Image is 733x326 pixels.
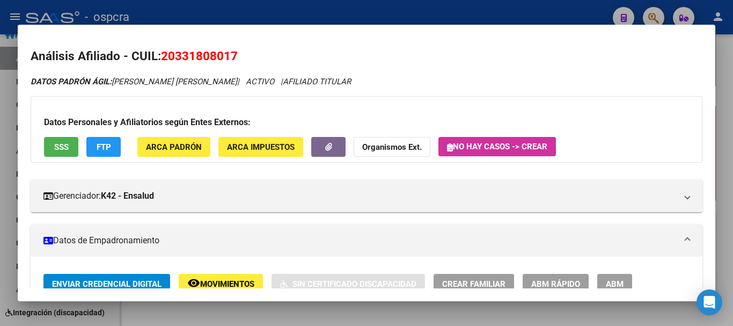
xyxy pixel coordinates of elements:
span: [PERSON_NAME] [PERSON_NAME] [31,77,237,86]
span: ABM [606,279,624,289]
i: | ACTIVO | [31,77,351,86]
button: Sin Certificado Discapacidad [272,274,425,294]
button: Movimientos [179,274,263,294]
button: ABM Rápido [523,274,589,294]
span: Crear Familiar [442,279,505,289]
strong: DATOS PADRÓN ÁGIL: [31,77,112,86]
span: No hay casos -> Crear [447,142,547,151]
mat-icon: remove_red_eye [187,277,200,289]
div: Open Intercom Messenger [697,289,722,315]
strong: K42 - Ensalud [101,190,154,202]
span: Movimientos [200,279,254,289]
mat-expansion-panel-header: Datos de Empadronamiento [31,224,702,257]
button: ARCA Impuestos [218,137,303,157]
span: AFILIADO TITULAR [283,77,351,86]
mat-panel-title: Datos de Empadronamiento [43,234,677,247]
mat-panel-title: Gerenciador: [43,190,677,202]
span: Sin Certificado Discapacidad [292,279,416,289]
span: FTP [97,142,111,152]
button: Crear Familiar [434,274,514,294]
h2: Análisis Afiliado - CUIL: [31,47,702,66]
span: 20331808017 [161,49,238,63]
span: ABM Rápido [531,279,580,289]
button: SSS [44,137,78,157]
span: ARCA Impuestos [227,142,295,152]
mat-expansion-panel-header: Gerenciador:K42 - Ensalud [31,180,702,212]
button: Enviar Credencial Digital [43,274,170,294]
button: No hay casos -> Crear [438,137,556,156]
button: ABM [597,274,632,294]
span: Enviar Credencial Digital [52,279,162,289]
button: FTP [86,137,121,157]
strong: Organismos Ext. [362,142,422,152]
span: ARCA Padrón [146,142,202,152]
button: Organismos Ext. [354,137,430,157]
h3: Datos Personales y Afiliatorios según Entes Externos: [44,116,689,129]
span: SSS [54,142,69,152]
button: ARCA Padrón [137,137,210,157]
